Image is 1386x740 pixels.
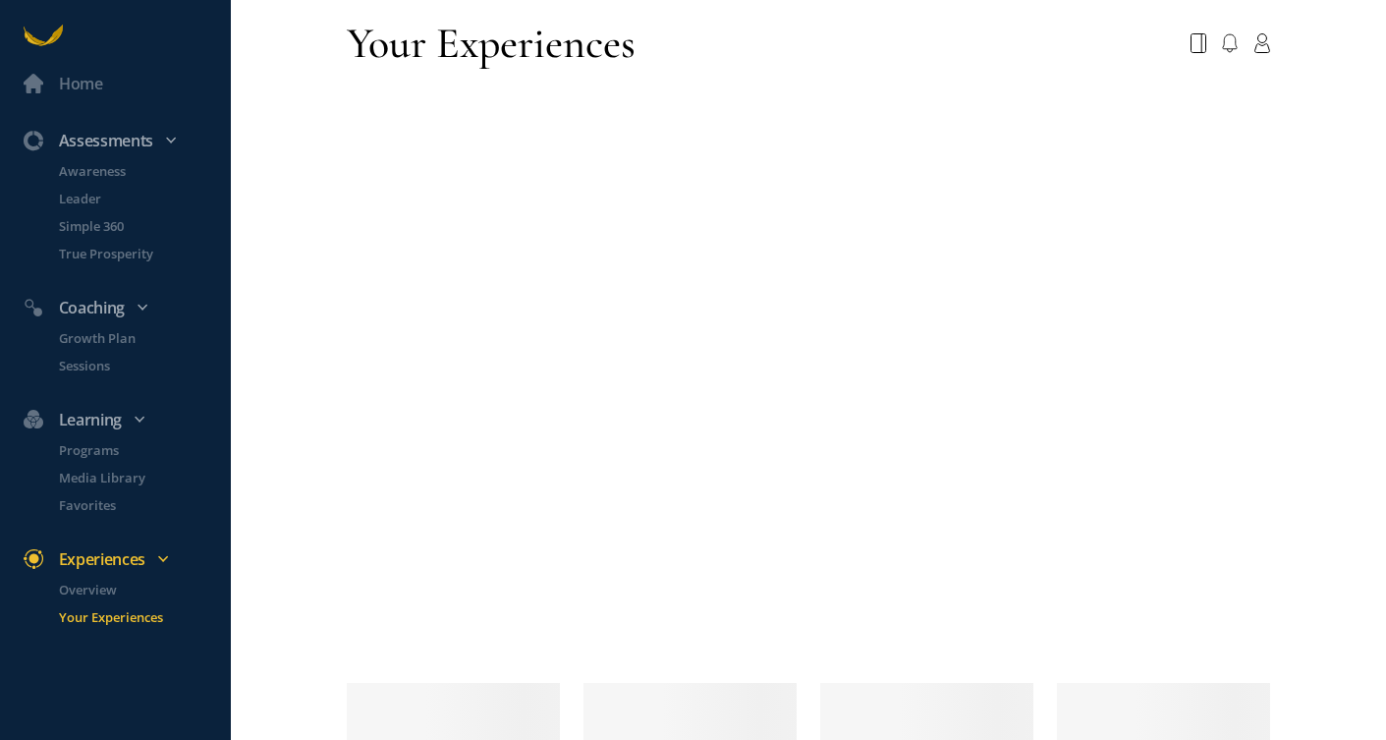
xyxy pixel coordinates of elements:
p: Overview [59,580,227,599]
a: Overview [35,580,231,599]
a: True Prosperity [35,244,231,263]
a: Your Experiences [35,607,231,627]
p: Programs [59,440,227,460]
p: Leader [59,189,227,208]
a: Media Library [35,468,231,487]
div: Experiences [12,546,239,572]
a: Favorites [35,495,231,515]
p: True Prosperity [59,244,227,263]
a: Simple 360 [35,216,231,236]
p: Favorites [59,495,227,515]
div: Assessments [12,128,239,153]
a: Sessions [35,356,231,375]
div: Coaching [12,295,239,320]
p: Awareness [59,161,227,181]
a: Leader [35,189,231,208]
div: Home [59,71,103,96]
div: Your Experiences [347,16,636,71]
p: Media Library [59,468,227,487]
p: Simple 360 [59,216,227,236]
a: Programs [35,440,231,460]
a: Awareness [35,161,231,181]
div: Learning [12,407,239,432]
a: Growth Plan [35,328,231,348]
p: Your Experiences [59,607,227,627]
p: Sessions [59,356,227,375]
p: Growth Plan [59,328,227,348]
